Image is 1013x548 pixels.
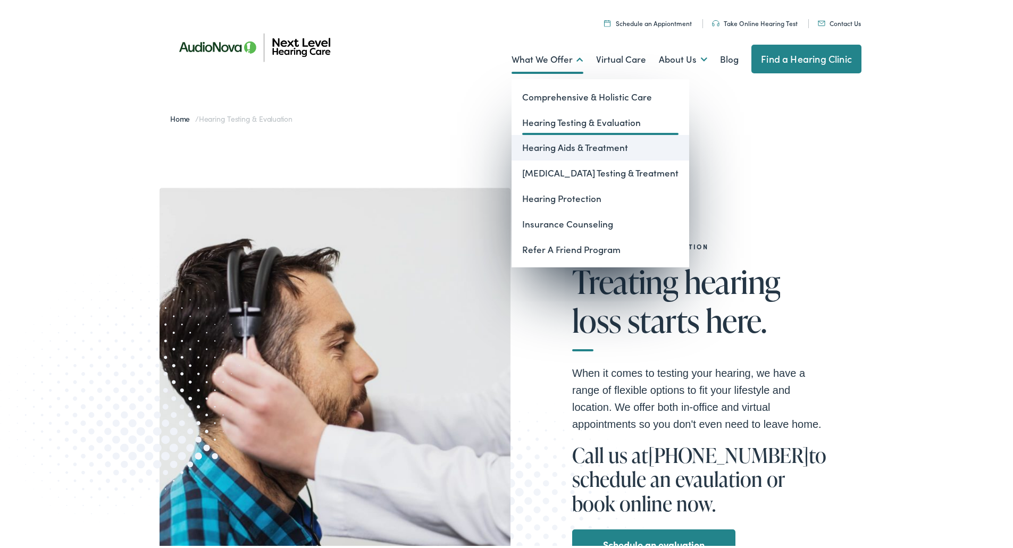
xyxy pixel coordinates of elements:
[627,301,699,336] span: starts
[512,108,689,133] a: Hearing Testing & Evaluation
[572,441,827,514] h1: Call us at to schedule an evaulation or book online now.
[170,111,195,122] a: Home
[572,362,827,431] p: When it comes to testing your hearing, we have a range of flexible options to fit your lifestyle ...
[706,301,767,336] span: here.
[720,38,739,77] a: Blog
[818,16,861,26] a: Contact Us
[572,262,678,297] span: Treating
[712,16,798,26] a: Take Online Hearing Test
[818,19,825,24] img: An icon representing mail communication is presented in a unique teal color.
[512,133,689,158] a: Hearing Aids & Treatment
[751,43,861,71] a: Find a Hearing Clinic
[604,18,610,24] img: Calendar icon representing the ability to schedule a hearing test or hearing aid appointment at N...
[512,235,689,260] a: Refer A Friend Program
[659,38,707,77] a: About Us
[684,262,781,297] span: hearing
[712,18,719,24] img: An icon symbolizing headphones, colored in teal, suggests audio-related services or features.
[512,82,689,108] a: Comprehensive & Holistic Care
[512,38,583,77] a: What We Offer
[596,38,646,77] a: Virtual Care
[170,111,292,122] span: /
[512,158,689,184] a: [MEDICAL_DATA] Testing & Treatment
[572,241,827,248] h2: Hearing Testing & Evaluation
[648,439,809,467] a: [PHONE_NUMBER]
[199,111,292,122] span: Hearing Testing & Evaluation
[512,184,689,209] a: Hearing Protection
[572,301,622,336] span: loss
[512,209,689,235] a: Insurance Counseling
[604,16,692,26] a: Schedule an Appiontment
